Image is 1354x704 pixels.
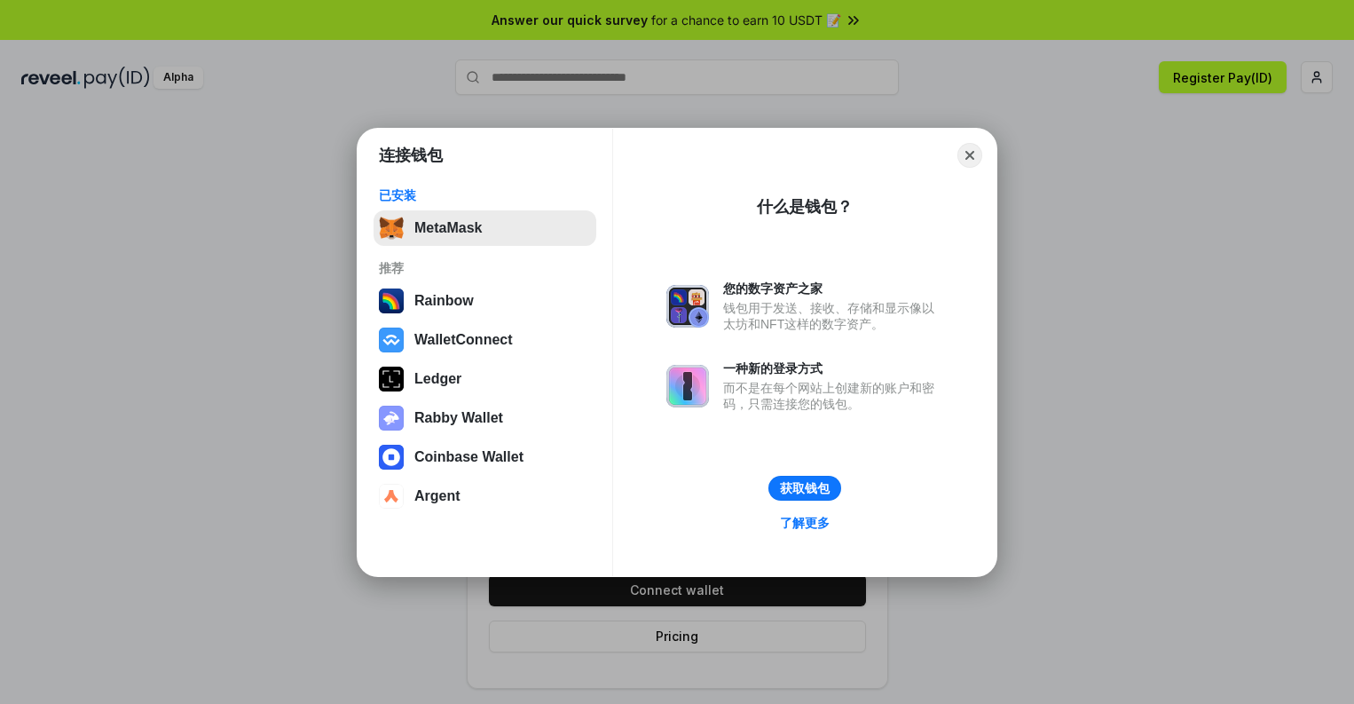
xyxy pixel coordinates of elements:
h1: 连接钱包 [379,145,443,166]
div: 获取钱包 [780,480,830,496]
div: 已安装 [379,187,591,203]
div: 而不是在每个网站上创建新的账户和密码，只需连接您的钱包。 [723,380,943,412]
img: svg+xml,%3Csvg%20xmlns%3D%22http%3A%2F%2Fwww.w3.org%2F2000%2Fsvg%22%20fill%3D%22none%22%20viewBox... [379,406,404,431]
img: svg+xml,%3Csvg%20width%3D%2228%22%20height%3D%2228%22%20viewBox%3D%220%200%2028%2028%22%20fill%3D... [379,328,404,352]
div: Coinbase Wallet [414,449,523,465]
button: Rabby Wallet [374,400,596,436]
button: MetaMask [374,210,596,246]
button: Close [957,143,982,168]
img: svg+xml,%3Csvg%20width%3D%2228%22%20height%3D%2228%22%20viewBox%3D%220%200%2028%2028%22%20fill%3D... [379,445,404,470]
div: WalletConnect [414,332,513,348]
div: 了解更多 [780,515,830,531]
button: Ledger [374,361,596,397]
div: 一种新的登录方式 [723,360,943,376]
img: svg+xml,%3Csvg%20xmlns%3D%22http%3A%2F%2Fwww.w3.org%2F2000%2Fsvg%22%20fill%3D%22none%22%20viewBox... [666,365,709,407]
img: svg+xml,%3Csvg%20width%3D%22120%22%20height%3D%22120%22%20viewBox%3D%220%200%20120%20120%22%20fil... [379,289,404,313]
div: 什么是钱包？ [757,196,853,218]
img: svg+xml,%3Csvg%20fill%3D%22none%22%20height%3D%2233%22%20viewBox%3D%220%200%2035%2033%22%20width%... [379,216,404,241]
div: MetaMask [414,220,482,236]
a: 了解更多 [769,511,840,534]
div: 钱包用于发送、接收、存储和显示像以太坊和NFT这样的数字资产。 [723,300,943,332]
button: WalletConnect [374,322,596,358]
button: 获取钱包 [768,476,841,501]
button: Coinbase Wallet [374,439,596,475]
div: Rabby Wallet [414,410,503,426]
img: svg+xml,%3Csvg%20xmlns%3D%22http%3A%2F%2Fwww.w3.org%2F2000%2Fsvg%22%20fill%3D%22none%22%20viewBox... [666,285,709,328]
div: Rainbow [414,293,474,309]
div: Ledger [414,371,461,387]
div: 推荐 [379,260,591,276]
button: Rainbow [374,283,596,319]
div: 您的数字资产之家 [723,281,943,297]
img: svg+xml,%3Csvg%20xmlns%3D%22http%3A%2F%2Fwww.w3.org%2F2000%2Fsvg%22%20width%3D%2228%22%20height%3... [379,367,404,392]
div: Argent [414,488,461,504]
button: Argent [374,479,596,514]
img: svg+xml,%3Csvg%20width%3D%2228%22%20height%3D%2228%22%20viewBox%3D%220%200%2028%2028%22%20fill%3D... [379,484,404,509]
